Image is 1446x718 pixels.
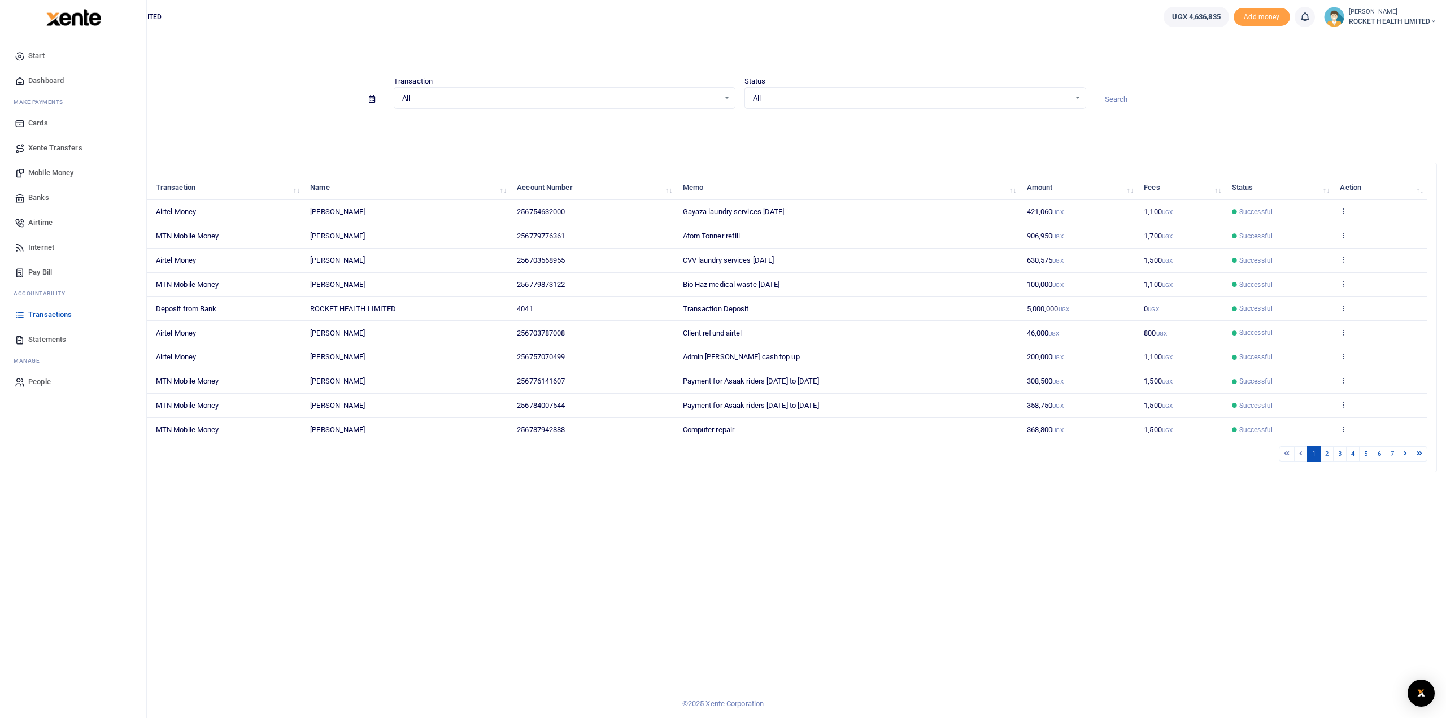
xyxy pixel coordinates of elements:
[9,111,137,136] a: Cards
[9,43,137,68] a: Start
[1027,256,1064,264] span: 630,575
[28,376,51,388] span: People
[753,93,1070,104] span: All
[9,185,137,210] a: Banks
[1162,354,1173,360] small: UGX
[1027,353,1064,361] span: 200,000
[683,232,741,240] span: Atom Tonner refill
[156,425,219,434] span: MTN Mobile Money
[1144,232,1173,240] span: 1,700
[394,76,433,87] label: Transaction
[46,9,101,26] img: logo-large
[9,369,137,394] a: People
[9,136,137,160] a: Xente Transfers
[1162,282,1173,288] small: UGX
[1239,401,1273,411] span: Successful
[1172,11,1220,23] span: UGX 4,636,835
[1162,258,1173,264] small: UGX
[1239,376,1273,386] span: Successful
[1027,425,1064,434] span: 368,800
[1059,306,1069,312] small: UGX
[1162,427,1173,433] small: UGX
[19,356,40,365] span: anage
[28,334,66,345] span: Statements
[9,93,137,111] li: M
[156,304,217,313] span: Deposit from Bank
[1162,209,1173,215] small: UGX
[1239,303,1273,314] span: Successful
[310,353,365,361] span: [PERSON_NAME]
[1052,209,1063,215] small: UGX
[1027,304,1069,313] span: 5,000,000
[1324,7,1344,27] img: profile-user
[1052,378,1063,385] small: UGX
[310,401,365,410] span: [PERSON_NAME]
[43,49,1437,61] h4: Transactions
[517,256,565,264] span: 256703568955
[683,280,780,289] span: Bio Haz medical waste [DATE]
[402,93,719,104] span: All
[43,123,1437,134] p: Download
[9,352,137,369] li: M
[156,256,196,264] span: Airtel Money
[1027,207,1064,216] span: 421,060
[156,377,219,385] span: MTN Mobile Money
[9,160,137,185] a: Mobile Money
[1144,329,1167,337] span: 800
[1324,7,1437,27] a: profile-user [PERSON_NAME] ROCKET HEALTH LIMITED
[1144,207,1173,216] span: 1,100
[517,280,565,289] span: 256779873122
[310,425,365,434] span: [PERSON_NAME]
[310,232,365,240] span: [PERSON_NAME]
[1148,306,1158,312] small: UGX
[9,235,137,260] a: Internet
[310,304,396,313] span: ROCKET HEALTH LIMITED
[28,309,72,320] span: Transactions
[310,280,365,289] span: [PERSON_NAME]
[1334,176,1427,200] th: Action: activate to sort column ascending
[1320,446,1334,462] a: 2
[150,176,304,200] th: Transaction: activate to sort column ascending
[683,256,774,264] span: CVV laundry services [DATE]
[1386,446,1399,462] a: 7
[1239,207,1273,217] span: Successful
[683,353,800,361] span: Admin [PERSON_NAME] cash top up
[1052,427,1063,433] small: UGX
[28,50,45,62] span: Start
[1144,353,1173,361] span: 1,100
[1027,280,1064,289] span: 100,000
[43,90,360,109] input: select period
[1156,330,1167,337] small: UGX
[683,401,819,410] span: Payment for Asaak riders [DATE] to [DATE]
[22,289,65,298] span: countability
[1162,403,1173,409] small: UGX
[676,176,1020,200] th: Memo: activate to sort column ascending
[1162,378,1173,385] small: UGX
[156,280,219,289] span: MTN Mobile Money
[1226,176,1334,200] th: Status: activate to sort column ascending
[517,353,565,361] span: 256757070499
[1239,280,1273,290] span: Successful
[304,176,511,200] th: Name: activate to sort column ascending
[28,192,49,203] span: Banks
[1144,304,1158,313] span: 0
[310,329,365,337] span: [PERSON_NAME]
[1346,446,1360,462] a: 4
[1052,282,1063,288] small: UGX
[53,445,621,463] div: Showing 1 to 10 of 61 entries
[744,76,766,87] label: Status
[1144,425,1173,434] span: 1,500
[9,260,137,285] a: Pay Bill
[28,267,52,278] span: Pay Bill
[1239,425,1273,435] span: Successful
[9,285,137,302] li: Ac
[1239,231,1273,241] span: Successful
[9,327,137,352] a: Statements
[517,401,565,410] span: 256784007544
[9,68,137,93] a: Dashboard
[1408,680,1435,707] div: Open Intercom Messenger
[1162,233,1173,240] small: UGX
[1159,7,1233,27] li: Wallet ballance
[1349,16,1437,27] span: ROCKET HEALTH LIMITED
[517,304,533,313] span: 4041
